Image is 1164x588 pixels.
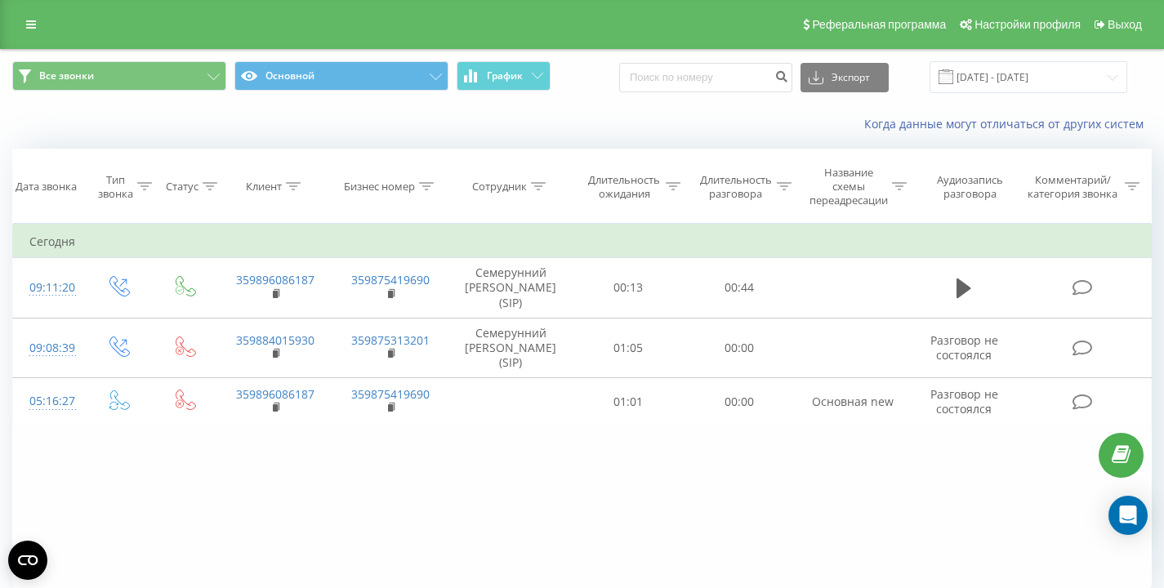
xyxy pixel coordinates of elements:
td: Основная new [795,378,911,425]
div: Дата звонка [16,180,77,194]
a: 359884015930 [236,332,314,348]
a: 359875419690 [351,386,430,402]
div: Статус [166,180,198,194]
td: Сегодня [13,225,1152,258]
td: 00:13 [573,258,684,318]
td: Семерунний [PERSON_NAME] (SIP) [448,258,573,318]
div: Длительность ожидания [587,173,661,201]
span: График [487,70,523,82]
button: Экспорт [801,63,889,92]
div: Сотрудник [472,180,527,194]
div: Open Intercom Messenger [1108,496,1148,535]
input: Поиск по номеру [619,63,792,92]
div: Длительность разговора [699,173,773,201]
span: Реферальная программа [812,18,946,31]
td: 01:05 [573,318,684,378]
button: График [457,61,551,91]
span: Разговор не состоялся [930,386,998,416]
td: 00:00 [684,378,795,425]
a: 359896086187 [236,272,314,287]
a: 359896086187 [236,386,314,402]
a: 359875313201 [351,332,430,348]
td: 00:00 [684,318,795,378]
div: Тип звонка [98,173,133,201]
span: Разговор не состоялся [930,332,998,363]
td: 00:44 [684,258,795,318]
button: Все звонки [12,61,226,91]
div: Аудиозапись разговора [925,173,1014,201]
span: Настройки профиля [974,18,1081,31]
div: Комментарий/категория звонка [1025,173,1121,201]
button: Основной [234,61,448,91]
span: Выход [1108,18,1142,31]
a: 359875419690 [351,272,430,287]
div: Бизнес номер [344,180,415,194]
span: Все звонки [39,69,94,82]
div: Клиент [246,180,282,194]
div: Название схемы переадресации [809,166,888,207]
td: Семерунний [PERSON_NAME] (SIP) [448,318,573,378]
a: Когда данные могут отличаться от других систем [864,116,1152,131]
div: 09:08:39 [29,332,68,364]
td: 01:01 [573,378,684,425]
div: 05:16:27 [29,385,68,417]
div: 09:11:20 [29,272,68,304]
button: Open CMP widget [8,541,47,580]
